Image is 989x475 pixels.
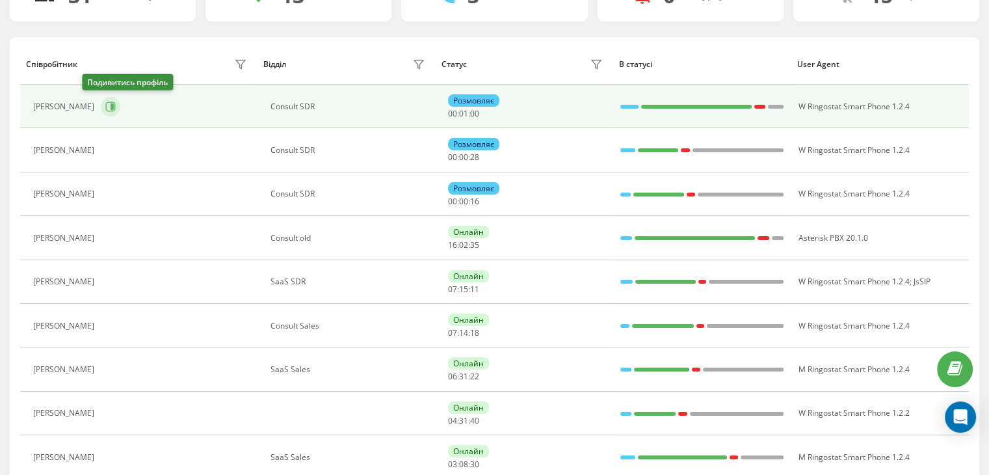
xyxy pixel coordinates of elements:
[270,321,429,331] div: Consult Sales
[448,226,489,238] div: Онлайн
[82,74,173,90] div: Подивитись профіль
[448,327,457,338] span: 07
[470,371,479,382] span: 22
[270,189,429,198] div: Consult SDR
[270,102,429,111] div: Consult SDR
[459,415,468,426] span: 31
[448,197,479,206] div: : :
[448,152,457,163] span: 00
[798,320,909,331] span: W Ringostat Smart Phone 1.2.4
[263,60,286,69] div: Відділ
[33,321,98,331] div: [PERSON_NAME]
[448,138,499,150] div: Розмовляє
[448,94,499,107] div: Розмовляє
[470,284,479,295] span: 11
[459,239,468,251] span: 02
[448,270,489,282] div: Онлайн
[448,108,457,119] span: 00
[448,285,479,294] div: : :
[459,152,468,163] span: 00
[448,196,457,207] span: 00
[33,189,98,198] div: [PERSON_NAME]
[448,416,479,426] div: : :
[798,232,867,243] span: Asterisk PBX 20.1.0
[33,146,98,155] div: [PERSON_NAME]
[798,144,909,156] span: W Ringostat Smart Phone 1.2.4
[26,60,77,69] div: Співробітник
[448,109,479,118] div: : :
[459,371,468,382] span: 31
[913,276,930,287] span: JsSIP
[448,182,499,195] div: Розмовляє
[798,364,909,375] span: M Ringostat Smart Phone 1.2.4
[459,108,468,119] span: 01
[470,239,479,251] span: 35
[470,327,479,338] span: 18
[470,108,479,119] span: 00
[448,415,457,426] span: 04
[470,415,479,426] span: 40
[459,284,468,295] span: 15
[33,277,98,286] div: [PERSON_NAME]
[33,365,98,374] div: [PERSON_NAME]
[470,152,479,163] span: 28
[33,409,98,418] div: [PERSON_NAME]
[459,459,468,470] span: 08
[270,453,429,462] div: SaaS Sales
[448,460,479,469] div: : :
[442,60,467,69] div: Статус
[448,401,489,414] div: Онлайн
[798,101,909,112] span: W Ringostat Smart Phone 1.2.4
[33,453,98,462] div: [PERSON_NAME]
[448,314,489,326] div: Онлайн
[33,102,98,111] div: [PERSON_NAME]
[798,276,909,287] span: W Ringostat Smart Phone 1.2.4
[448,372,479,381] div: : :
[798,452,909,463] span: M Ringostat Smart Phone 1.2.4
[270,234,429,243] div: Consult old
[448,153,479,162] div: : :
[448,239,457,251] span: 16
[619,60,785,69] div: В статусі
[448,357,489,370] div: Онлайн
[448,329,479,338] div: : :
[448,459,457,470] span: 03
[33,234,98,243] div: [PERSON_NAME]
[459,196,468,207] span: 00
[945,401,976,433] div: Open Intercom Messenger
[470,196,479,207] span: 16
[270,146,429,155] div: Consult SDR
[448,284,457,295] span: 07
[448,371,457,382] span: 06
[448,445,489,457] div: Онлайн
[459,327,468,338] span: 14
[270,365,429,374] div: SaaS Sales
[798,407,909,418] span: W Ringostat Smart Phone 1.2.2
[798,188,909,199] span: W Ringostat Smart Phone 1.2.4
[470,459,479,470] span: 30
[797,60,963,69] div: User Agent
[270,277,429,286] div: SaaS SDR
[448,241,479,250] div: : :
